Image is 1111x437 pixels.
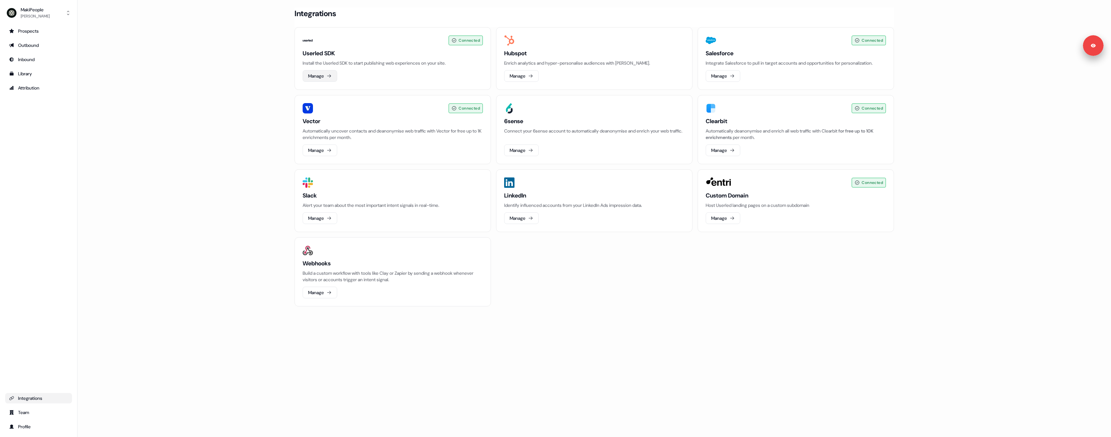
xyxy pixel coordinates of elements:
[303,260,483,267] h3: Webhooks
[21,6,50,13] div: MakiPeople
[5,421,72,432] a: Go to profile
[9,423,68,430] div: Profile
[303,128,483,141] p: Automatically uncover contacts and deanonymise web traffic with Vector for free up to 1K enrichme...
[9,409,68,416] div: Team
[504,128,684,134] p: Connect your 6sense account to automatically deanonymise and enrich your web traffic.
[303,60,483,66] p: Install the Userled SDK to start publishing web experiences on your site.
[504,144,539,156] button: Manage
[504,192,684,199] h3: LinkedIn
[303,287,337,298] button: Manage
[706,212,740,224] button: Manage
[862,37,883,44] span: Connected
[303,49,483,57] h3: Userled SDK
[9,395,68,401] div: Integrations
[303,70,337,82] button: Manage
[504,117,684,125] h3: 6sense
[5,26,72,36] a: Go to prospects
[303,144,337,156] button: Manage
[706,60,886,66] p: Integrate Salesforce to pull in target accounts and opportunities for personalization.
[504,212,539,224] button: Manage
[706,192,886,199] h3: Custom Domain
[303,103,313,113] img: Vector image
[504,202,684,208] p: Identify influenced accounts from your LinkedIn Ads impression data.
[303,117,483,125] h3: Vector
[5,40,72,50] a: Go to outbound experience
[303,202,483,208] p: Alert your team about the most important intent signals in real-time.
[9,42,68,48] div: Outbound
[706,144,740,156] button: Manage
[706,49,886,57] h3: Salesforce
[303,270,483,283] p: Build a custom workflow with tools like Clay or Zapier by sending a webhook whenever visitors or ...
[9,85,68,91] div: Attribution
[5,407,72,418] a: Go to team
[5,83,72,93] a: Go to attribution
[9,70,68,77] div: Library
[303,212,337,224] button: Manage
[706,70,740,82] button: Manage
[862,105,883,112] span: Connected
[21,13,50,19] div: [PERSON_NAME]
[504,60,684,66] p: Enrich analytics and hyper-personalise audiences with [PERSON_NAME].
[706,128,886,141] div: Automatically deanonymise and enrich all web traffic with Clearbit per month.
[706,117,886,125] h3: Clearbit
[9,56,68,63] div: Inbound
[504,70,539,82] button: Manage
[5,393,72,403] a: Go to integrations
[459,37,480,44] span: Connected
[295,9,336,18] h3: Integrations
[706,202,886,208] p: Host Userled landing pages on a custom subdomain
[5,69,72,79] a: Go to templates
[5,5,72,21] button: MakiPeople[PERSON_NAME]
[5,54,72,65] a: Go to Inbound
[303,192,483,199] h3: Slack
[862,179,883,186] span: Connected
[459,105,480,112] span: Connected
[504,49,684,57] h3: Hubspot
[9,28,68,34] div: Prospects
